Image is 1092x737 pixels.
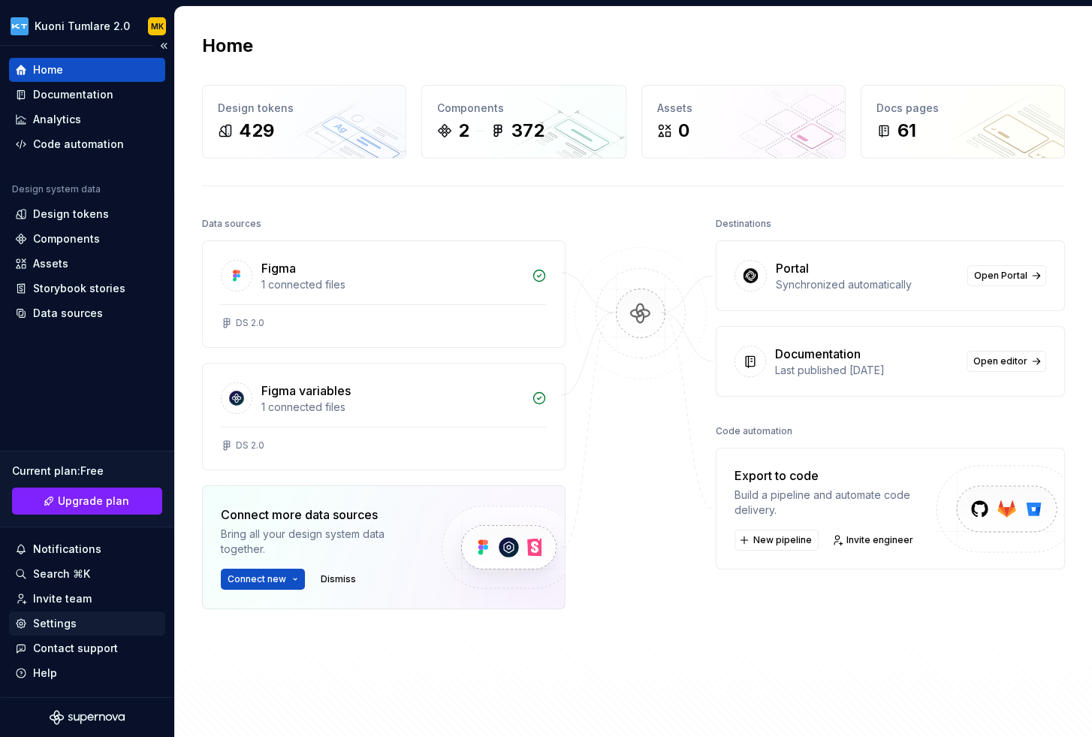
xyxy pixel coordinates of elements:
[236,317,264,329] div: DS 2.0
[33,306,103,321] div: Data sources
[9,252,165,276] a: Assets
[9,58,165,82] a: Home
[33,616,77,631] div: Settings
[261,382,351,400] div: Figma variables
[33,112,81,127] div: Analytics
[33,542,101,557] div: Notifications
[33,256,68,271] div: Assets
[202,85,406,159] a: Design tokens429
[58,494,129,509] span: Upgrade plan
[716,213,771,234] div: Destinations
[221,506,416,524] div: Connect more data sources
[9,276,165,301] a: Storybook stories
[228,573,286,585] span: Connect new
[261,277,523,292] div: 1 connected files
[775,345,861,363] div: Documentation
[33,87,113,102] div: Documentation
[421,85,626,159] a: Components2372
[33,591,92,606] div: Invite team
[261,259,296,277] div: Figma
[35,19,130,34] div: Kuoni Tumlare 2.0
[261,400,523,415] div: 1 connected files
[33,281,125,296] div: Storybook stories
[218,101,391,116] div: Design tokens
[33,207,109,222] div: Design tokens
[33,666,57,681] div: Help
[9,537,165,561] button: Notifications
[321,573,356,585] span: Dismiss
[9,301,165,325] a: Data sources
[12,183,101,195] div: Design system data
[33,137,124,152] div: Code automation
[776,277,958,292] div: Synchronized automatically
[9,132,165,156] a: Code automation
[202,213,261,234] div: Data sources
[3,10,171,42] button: Kuoni Tumlare 2.0MK
[9,612,165,636] a: Settings
[202,363,566,470] a: Figma variables1 connected filesDS 2.0
[9,587,165,611] a: Invite team
[9,202,165,226] a: Design tokens
[50,710,125,725] svg: Supernova Logo
[897,119,916,143] div: 61
[735,530,819,551] button: New pipeline
[221,527,416,557] div: Bring all your design system data together.
[735,467,938,485] div: Export to code
[967,265,1046,286] a: Open Portal
[33,231,100,246] div: Components
[221,569,305,590] button: Connect new
[641,85,846,159] a: Assets0
[12,488,162,515] button: Upgrade plan
[828,530,920,551] a: Invite engineer
[9,227,165,251] a: Components
[775,363,958,378] div: Last published [DATE]
[9,83,165,107] a: Documentation
[735,488,938,518] div: Build a pipeline and automate code delivery.
[9,661,165,685] button: Help
[11,17,29,35] img: dee6e31e-e192-4f70-8333-ba8f88832f05.png
[678,119,689,143] div: 0
[437,101,610,116] div: Components
[12,464,162,479] div: Current plan : Free
[458,119,469,143] div: 2
[753,534,812,546] span: New pipeline
[973,355,1027,367] span: Open editor
[33,566,90,581] div: Search ⌘K
[33,62,63,77] div: Home
[151,20,164,32] div: MK
[202,34,253,58] h2: Home
[9,562,165,586] button: Search ⌘K
[33,641,118,656] div: Contact support
[876,101,1049,116] div: Docs pages
[314,569,363,590] button: Dismiss
[846,534,913,546] span: Invite engineer
[776,259,809,277] div: Portal
[861,85,1065,159] a: Docs pages61
[202,240,566,348] a: Figma1 connected filesDS 2.0
[236,439,264,452] div: DS 2.0
[716,421,792,442] div: Code automation
[657,101,830,116] div: Assets
[239,119,274,143] div: 429
[9,107,165,131] a: Analytics
[153,35,174,56] button: Collapse sidebar
[974,270,1027,282] span: Open Portal
[9,636,165,660] button: Contact support
[511,119,544,143] div: 372
[967,351,1046,372] a: Open editor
